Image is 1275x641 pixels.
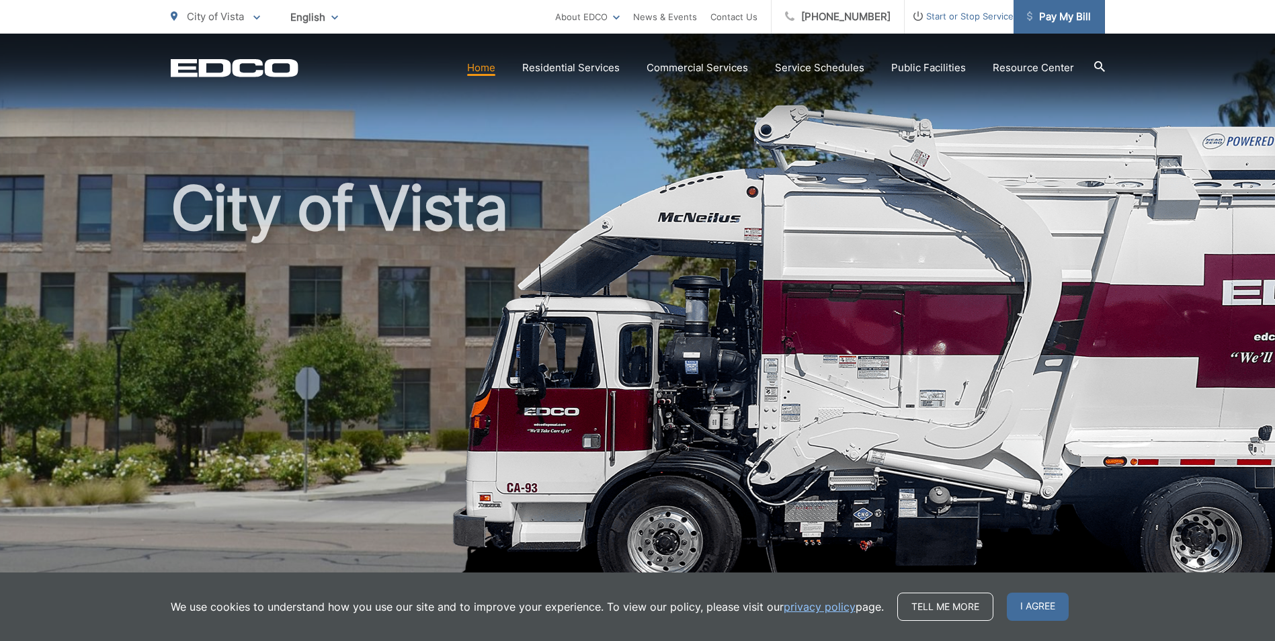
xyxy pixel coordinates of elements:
[784,599,856,615] a: privacy policy
[993,60,1074,76] a: Resource Center
[775,60,864,76] a: Service Schedules
[171,175,1105,600] h1: City of Vista
[1027,9,1091,25] span: Pay My Bill
[710,9,757,25] a: Contact Us
[467,60,495,76] a: Home
[187,10,244,23] span: City of Vista
[555,9,620,25] a: About EDCO
[171,599,884,615] p: We use cookies to understand how you use our site and to improve your experience. To view our pol...
[280,5,348,29] span: English
[647,60,748,76] a: Commercial Services
[1007,593,1069,621] span: I agree
[891,60,966,76] a: Public Facilities
[897,593,993,621] a: Tell me more
[633,9,697,25] a: News & Events
[522,60,620,76] a: Residential Services
[171,58,298,77] a: EDCD logo. Return to the homepage.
